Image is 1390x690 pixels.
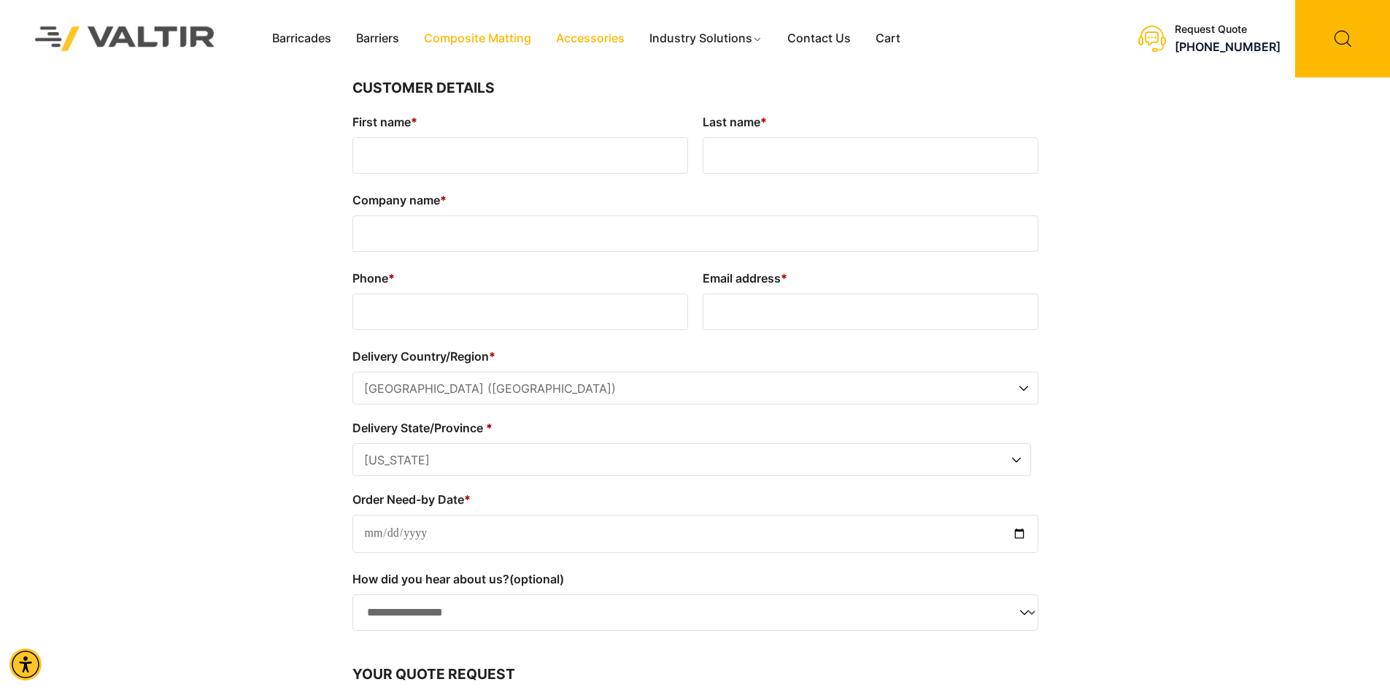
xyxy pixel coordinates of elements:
[9,648,42,681] div: Accessibility Menu
[1175,23,1281,36] div: Request Quote
[352,267,688,290] label: Phone
[260,28,344,50] a: Barricades
[863,28,913,50] a: Cart
[352,110,688,134] label: First name
[703,267,1038,290] label: Email address
[352,188,1038,212] label: Company name
[352,488,1038,511] label: Order Need-by Date
[760,115,767,129] abbr: required
[544,28,637,50] a: Accessories
[352,416,1031,440] label: Delivery State/Province
[353,444,1030,477] span: California
[464,492,471,507] abbr: required
[352,664,1038,686] h3: Your quote request
[1175,39,1281,54] a: call (888) 496-3625
[411,115,417,129] abbr: required
[352,77,1038,99] h3: Customer Details
[440,193,447,207] abbr: required
[388,271,395,285] abbr: required
[637,28,775,50] a: Industry Solutions
[344,28,412,50] a: Barriers
[352,372,1038,405] span: Delivery Country/Region
[16,7,234,69] img: Valtir Rentals
[489,349,495,364] abbr: required
[509,572,564,586] span: (optional)
[352,443,1031,476] span: Delivery State/Province
[703,110,1038,134] label: Last name
[781,271,787,285] abbr: required
[775,28,863,50] a: Contact Us
[352,567,1038,591] label: How did you hear about us?
[486,421,493,435] abbr: required
[412,28,544,50] a: Composite Matting
[352,345,1038,368] label: Delivery Country/Region
[353,372,1038,405] span: United States (US)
